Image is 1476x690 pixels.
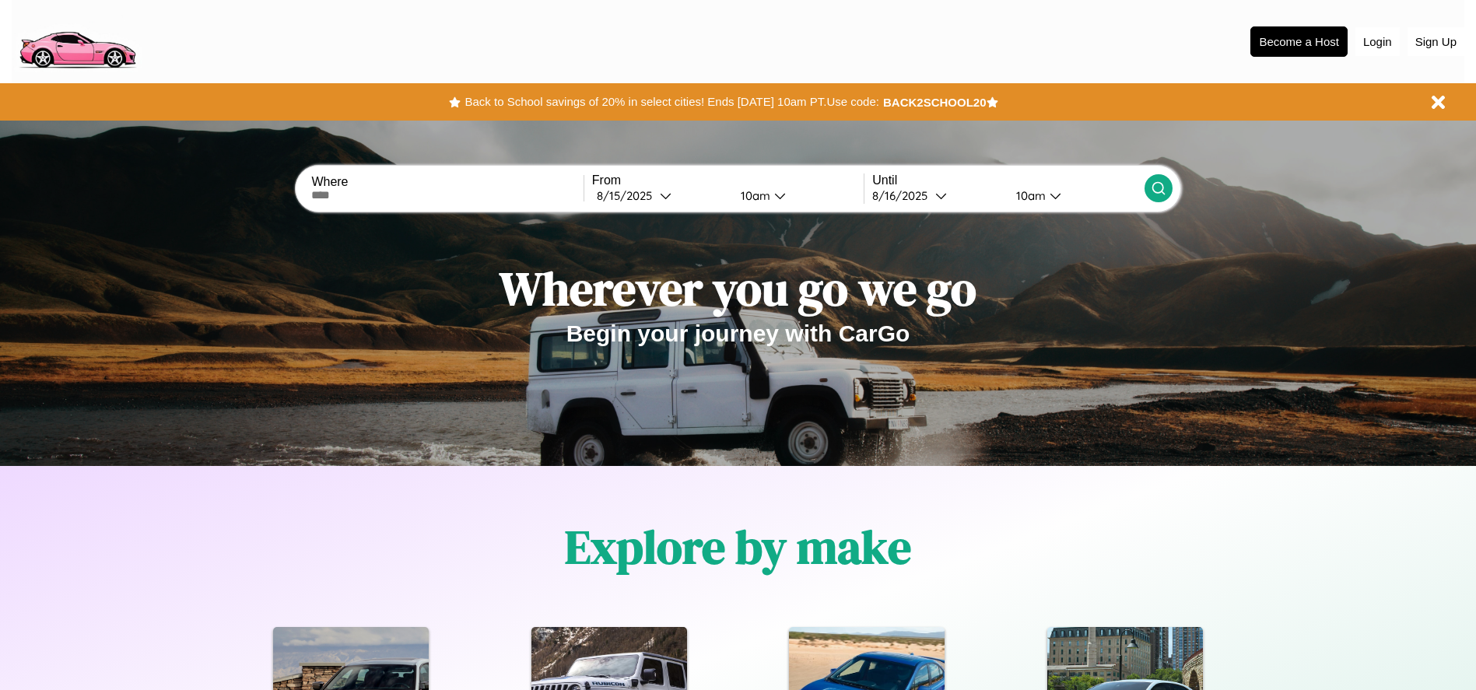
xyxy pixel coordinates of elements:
label: From [592,173,864,187]
img: logo [12,8,142,72]
button: Login [1355,27,1400,56]
button: Sign Up [1408,27,1464,56]
div: 10am [1008,188,1050,203]
div: 8 / 15 / 2025 [597,188,660,203]
button: Back to School savings of 20% in select cities! Ends [DATE] 10am PT.Use code: [461,91,882,113]
h1: Explore by make [565,515,911,579]
div: 10am [733,188,774,203]
label: Where [311,175,583,189]
label: Until [872,173,1144,187]
b: BACK2SCHOOL20 [883,96,987,109]
div: 8 / 16 / 2025 [872,188,935,203]
button: 10am [1004,187,1145,204]
button: 10am [728,187,864,204]
button: Become a Host [1250,26,1348,57]
button: 8/15/2025 [592,187,728,204]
